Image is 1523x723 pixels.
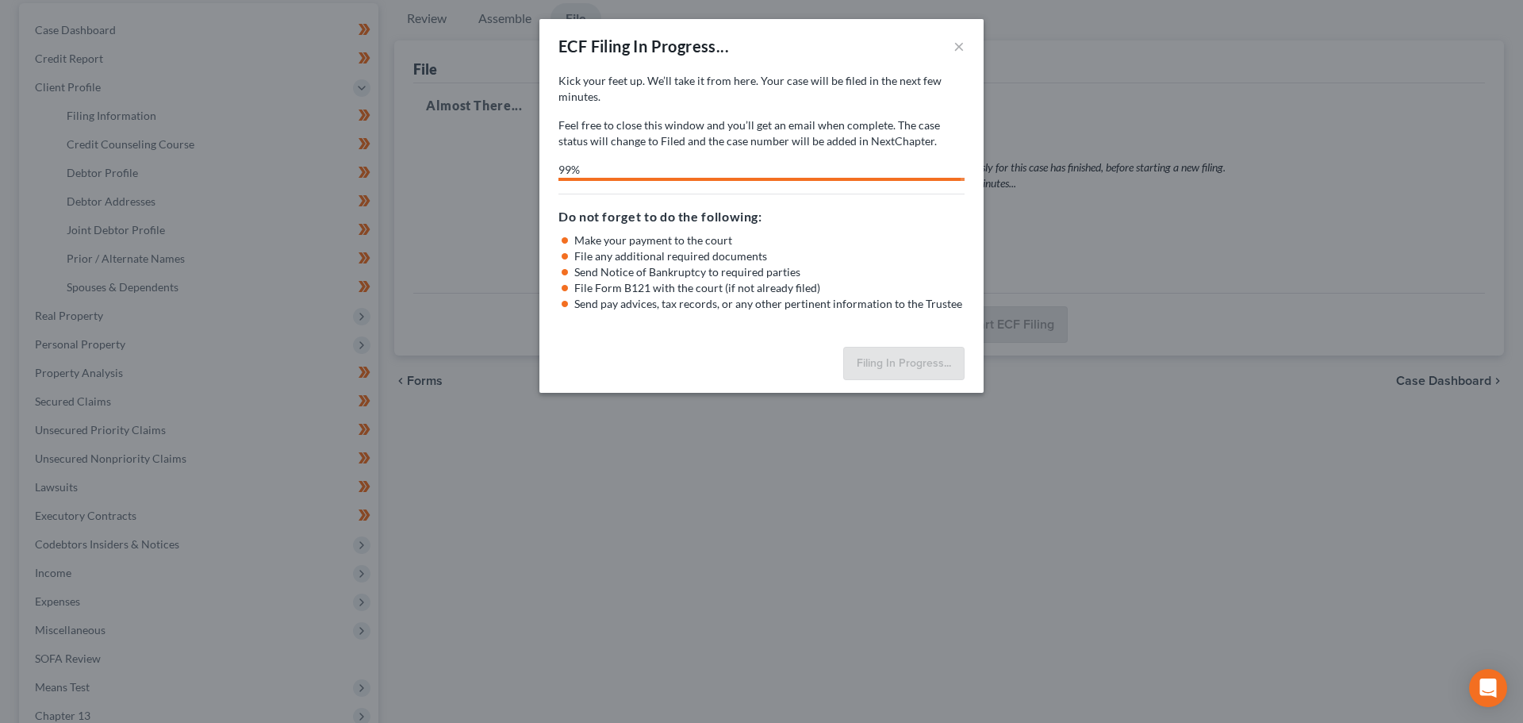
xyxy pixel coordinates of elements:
[574,280,965,296] li: File Form B121 with the court (if not already filed)
[574,264,965,280] li: Send Notice of Bankruptcy to required parties
[558,207,965,226] h5: Do not forget to do the following:
[558,117,965,149] p: Feel free to close this window and you’ll get an email when complete. The case status will change...
[574,233,965,248] li: Make your payment to the court
[558,162,961,178] div: 99%
[574,296,965,312] li: Send pay advices, tax records, or any other pertinent information to the Trustee
[953,37,965,56] button: ×
[1469,669,1507,707] div: Open Intercom Messenger
[843,347,965,380] button: Filing In Progress...
[558,73,965,105] p: Kick your feet up. We’ll take it from here. Your case will be filed in the next few minutes.
[574,248,965,264] li: File any additional required documents
[558,35,729,57] div: ECF Filing In Progress...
